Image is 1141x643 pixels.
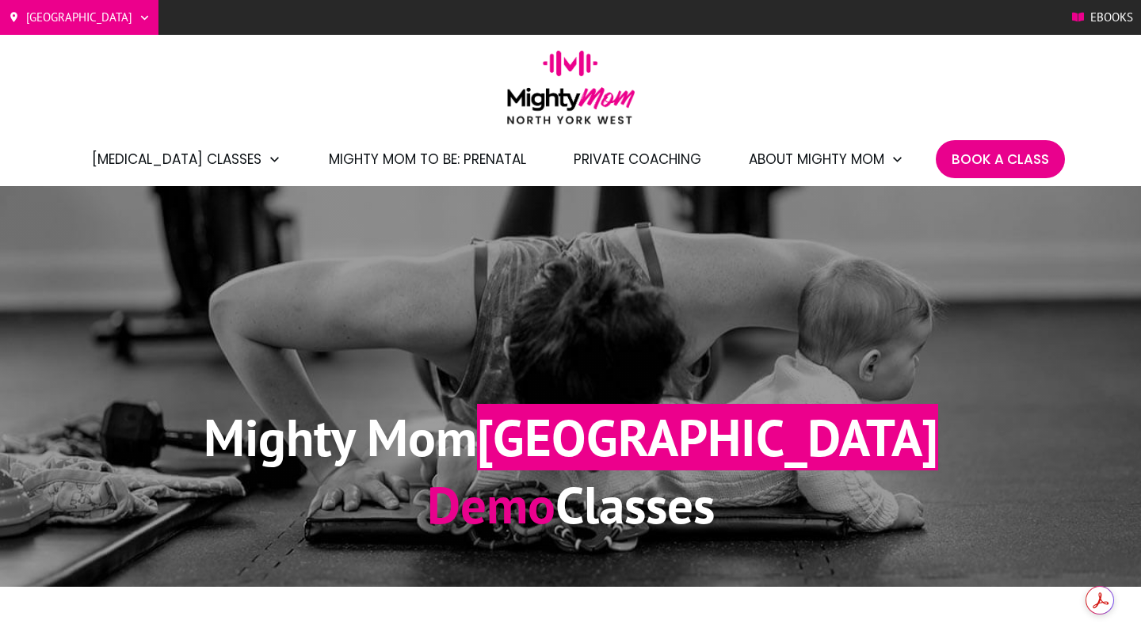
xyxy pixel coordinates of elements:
a: Mighty Mom to Be: Prenatal [329,146,526,173]
h1: Mighty Mom [204,404,938,471]
a: Private Coaching [574,146,701,173]
a: [MEDICAL_DATA] Classes [92,146,281,173]
span: [GEOGRAPHIC_DATA] [477,404,938,470]
span: [MEDICAL_DATA] Classes [92,146,261,173]
h1: Classes [204,471,938,538]
a: Ebooks [1072,6,1133,29]
a: Book A Class [952,146,1049,173]
span: Demo [427,471,555,538]
a: About Mighty Mom [749,146,904,173]
a: [GEOGRAPHIC_DATA] [8,6,151,29]
span: [GEOGRAPHIC_DATA] [26,6,132,29]
span: About Mighty Mom [749,146,884,173]
span: Ebooks [1090,6,1133,29]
